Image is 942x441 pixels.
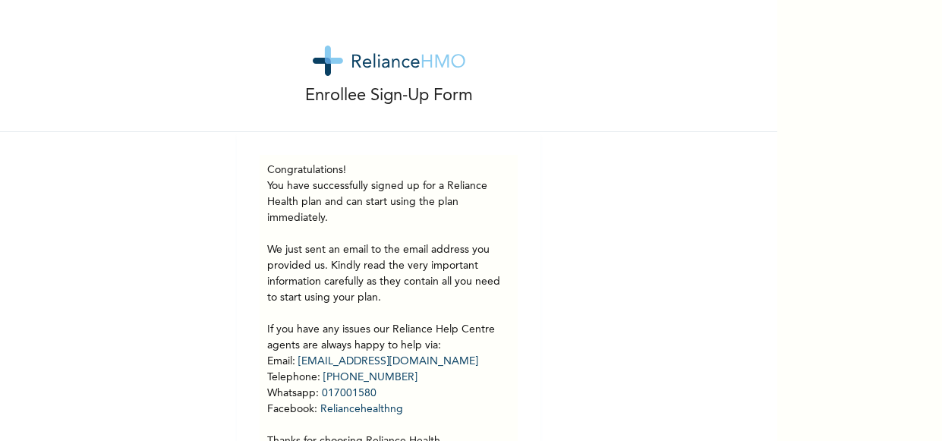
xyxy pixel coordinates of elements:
img: logo [313,46,465,76]
a: [PHONE_NUMBER] [323,372,417,383]
h3: Congratulations! [267,162,510,178]
a: Reliancehealthng [320,404,403,414]
a: 017001580 [322,388,376,398]
p: Enrollee Sign-Up Form [305,83,473,109]
a: [EMAIL_ADDRESS][DOMAIN_NAME] [298,356,478,367]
